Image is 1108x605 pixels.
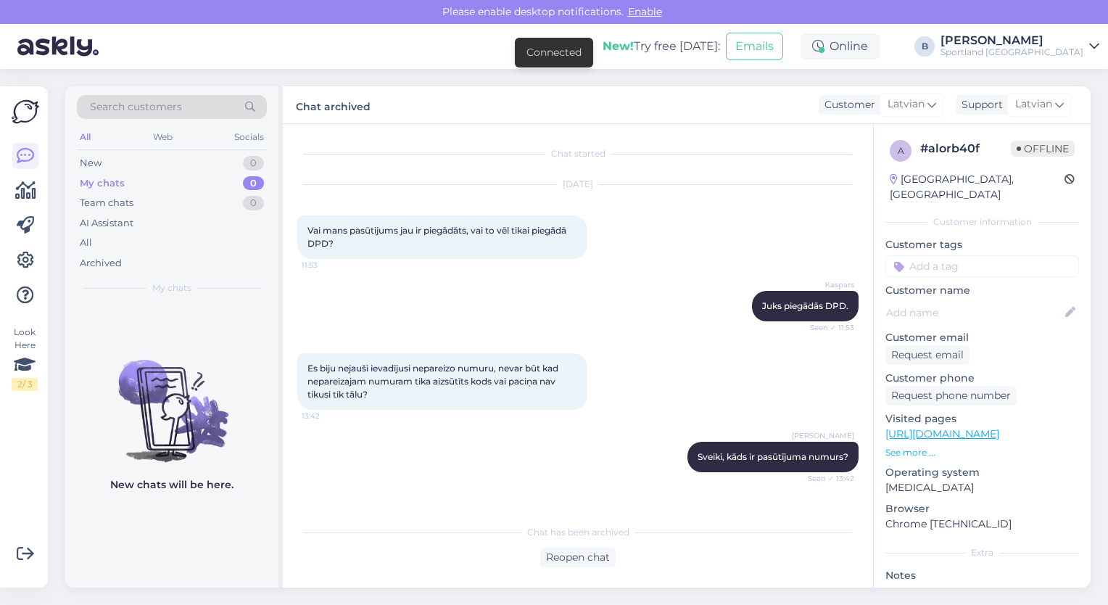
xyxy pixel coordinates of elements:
[110,477,233,493] p: New chats will be here.
[726,33,783,60] button: Emails
[80,196,133,210] div: Team chats
[885,237,1079,252] p: Customer tags
[1015,96,1052,112] span: Latvian
[603,39,634,53] b: New!
[885,255,1079,277] input: Add a tag
[80,156,102,170] div: New
[297,178,859,191] div: [DATE]
[800,473,854,484] span: Seen ✓ 13:42
[150,128,175,147] div: Web
[885,345,969,365] div: Request email
[80,176,125,191] div: My chats
[90,99,182,115] span: Search customers
[12,326,38,391] div: Look Here
[603,38,720,55] div: Try free [DATE]:
[914,36,935,57] div: B
[80,216,133,231] div: AI Assistant
[956,97,1003,112] div: Support
[231,128,267,147] div: Socials
[243,156,264,170] div: 0
[885,215,1079,229] div: Customer information
[800,322,854,333] span: Seen ✓ 11:53
[940,35,1099,58] a: [PERSON_NAME]Sportland [GEOGRAPHIC_DATA]
[885,427,999,440] a: [URL][DOMAIN_NAME]
[296,95,371,115] label: Chat archived
[886,305,1062,321] input: Add name
[152,281,191,295] span: My chats
[80,256,122,271] div: Archived
[885,501,1079,516] p: Browser
[307,363,561,400] span: Es biju nejauši ievadījusi nepareizo numuru, nevar būt kad nepareizajam numuram tika aizsūtīts ko...
[762,300,848,311] span: Juks piegādās DPD.
[698,451,848,462] span: Sveiki, kāds ir pasūtījuma numurs?
[792,430,854,441] span: [PERSON_NAME]
[243,196,264,210] div: 0
[888,96,925,112] span: Latvian
[885,386,1017,406] div: Request phone number
[885,283,1079,298] p: Customer name
[885,516,1079,532] p: Chrome [TECHNICAL_ID]
[540,548,616,567] div: Reopen chat
[526,45,582,60] div: Connected
[885,371,1079,386] p: Customer phone
[940,46,1083,58] div: Sportland [GEOGRAPHIC_DATA]
[302,411,356,421] span: 13:42
[800,279,854,290] span: Kaspars
[12,98,39,125] img: Askly Logo
[65,334,278,464] img: No chats
[920,140,1011,157] div: # alorb40f
[297,147,859,160] div: Chat started
[885,465,1079,480] p: Operating system
[801,33,880,59] div: Online
[885,546,1079,559] div: Extra
[940,35,1083,46] div: [PERSON_NAME]
[624,5,666,18] span: Enable
[527,526,629,539] span: Chat has been archived
[80,236,92,250] div: All
[885,446,1079,459] p: See more ...
[885,480,1079,495] p: [MEDICAL_DATA]
[302,260,356,271] span: 11:53
[307,225,569,249] span: Vai mans pasūtijums jau ir piegādāts, vai to vēl tikai piegādā DPD?
[77,128,94,147] div: All
[243,176,264,191] div: 0
[885,568,1079,583] p: Notes
[1011,141,1075,157] span: Offline
[885,330,1079,345] p: Customer email
[819,97,875,112] div: Customer
[890,172,1064,202] div: [GEOGRAPHIC_DATA], [GEOGRAPHIC_DATA]
[12,378,38,391] div: 2 / 3
[885,411,1079,427] p: Visited pages
[898,145,904,156] span: a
